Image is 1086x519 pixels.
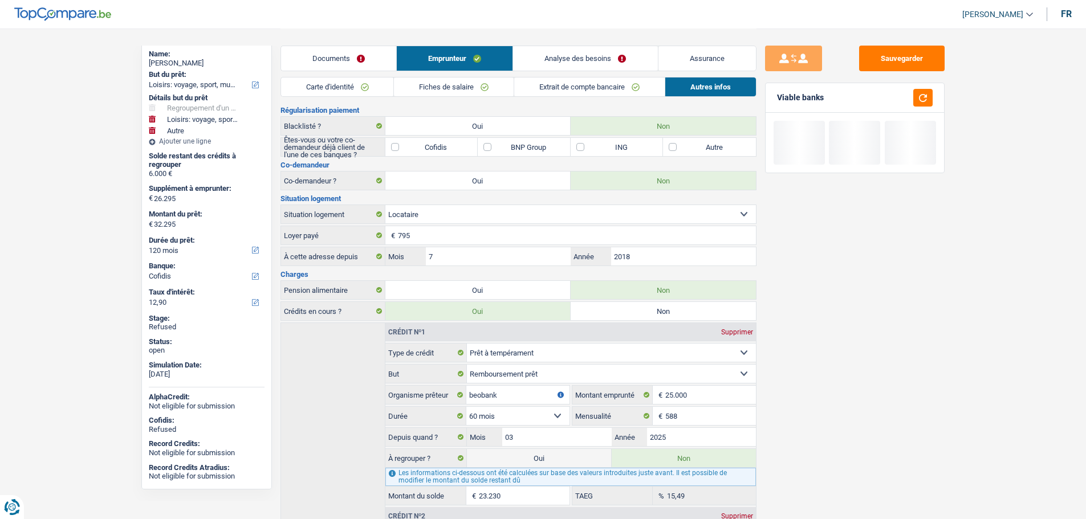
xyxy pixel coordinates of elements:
input: AAAA [611,247,755,265]
label: Non [571,302,756,320]
label: BNP Group [478,138,570,156]
div: Cofidis: [149,416,265,425]
label: Mois [385,247,426,265]
label: Pension alimentaire [281,281,385,299]
div: Not eligible for submission [149,448,265,457]
label: À cette adresse depuis [281,247,385,265]
div: open [149,346,265,355]
h3: Charges [280,271,756,278]
label: Banque: [149,261,262,271]
label: Autre [663,138,755,156]
label: Mensualité [572,407,653,425]
label: Crédits en cours ? [281,302,385,320]
label: But du prêt: [149,70,262,79]
h3: Situation logement [280,195,756,202]
div: AlphaCredit: [149,393,265,402]
label: Montant du solde [385,487,466,505]
input: MM [426,247,570,265]
div: Record Credits Atradius: [149,463,265,472]
span: % [653,487,667,505]
div: Refused [149,322,265,332]
span: € [385,226,398,244]
div: Solde restant des crédits à regrouper [149,152,265,169]
label: Oui [385,171,571,190]
label: Année [571,247,611,265]
label: Non [612,449,756,467]
label: Cofidis [385,138,478,156]
label: Oui [385,117,571,135]
h3: Régularisation paiement [280,107,756,114]
span: € [466,487,479,505]
label: Non [571,281,756,299]
div: Simulation Date: [149,361,265,370]
label: Non [571,171,756,190]
div: Record Credits: [149,439,265,448]
div: Not eligible for submission [149,402,265,411]
label: Montant du prêt: [149,210,262,219]
div: Stage: [149,314,265,323]
label: Supplément à emprunter: [149,184,262,193]
label: Oui [467,449,611,467]
label: Durée [385,407,466,425]
div: Ajouter une ligne [149,137,265,145]
div: Les informations ci-dessous ont été calculées sur base des valeurs introduites juste avant. Il es... [385,468,755,486]
label: Êtes-vous ou votre co-demandeur déjà client de l'une de ces banques ? [281,138,385,156]
div: Supprimer [718,329,756,336]
label: Oui [385,302,571,320]
span: € [149,194,153,203]
label: Situation logement [281,205,385,223]
div: Name: [149,50,265,59]
span: € [653,407,665,425]
a: Assurance [658,46,756,71]
a: Emprunteur [397,46,513,71]
label: Organisme prêteur [385,386,466,404]
div: Not eligible for submission [149,472,265,481]
label: Année [612,428,647,446]
label: Taux d'intérêt: [149,288,262,297]
a: Extrait de compte bancaire [514,77,665,96]
label: Loyer payé [281,226,385,244]
label: Depuis quand ? [385,428,467,446]
h3: Co-demandeur [280,161,756,169]
label: Durée du prêt: [149,236,262,245]
div: Viable banks [777,93,824,103]
a: Analyse des besoins [513,46,657,71]
span: € [149,220,153,229]
button: Sauvegarder [859,46,945,71]
div: [PERSON_NAME] [149,59,265,68]
label: Oui [385,281,571,299]
a: Carte d'identité [281,77,394,96]
img: TopCompare Logo [14,7,111,21]
a: Fiches de salaire [394,77,514,96]
label: Mois [467,428,502,446]
label: À regrouper ? [385,449,467,467]
div: [DATE] [149,370,265,379]
span: € [653,386,665,404]
a: Documents [281,46,396,71]
div: fr [1061,9,1072,19]
div: Refused [149,425,265,434]
div: Crédit nº1 [385,329,428,336]
a: [PERSON_NAME] [953,5,1033,24]
label: Type de crédit [385,344,467,362]
input: MM [502,428,611,446]
label: Co-demandeur ? [281,171,385,190]
div: 6.000 € [149,169,265,178]
div: Status: [149,337,265,346]
label: Non [571,117,756,135]
label: But [385,365,467,383]
label: Blacklisté ? [281,117,385,135]
div: Détails but du prêt [149,93,265,103]
span: [PERSON_NAME] [962,10,1023,19]
label: TAEG [572,487,653,505]
label: ING [571,138,663,156]
input: AAAA [647,428,756,446]
a: Autres infos [665,77,756,96]
label: Montant emprunté [572,386,653,404]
